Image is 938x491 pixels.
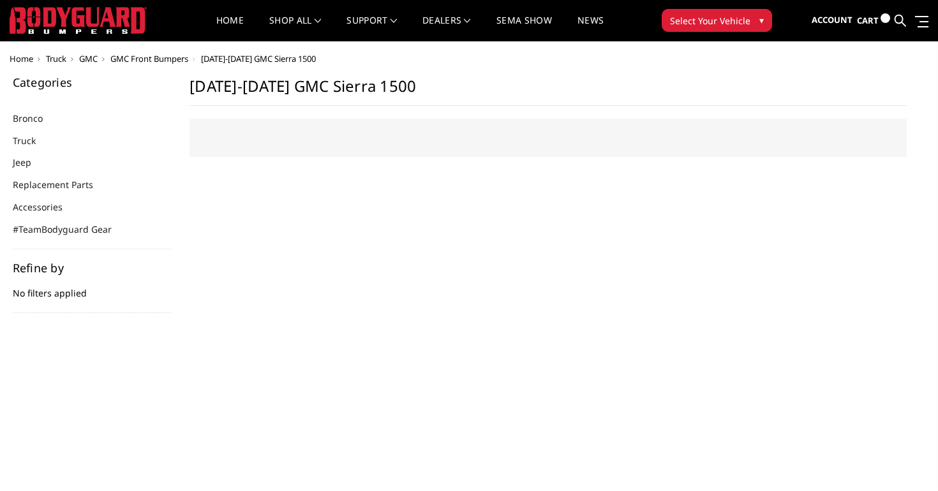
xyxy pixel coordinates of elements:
[216,16,244,41] a: Home
[13,262,171,274] h5: Refine by
[13,200,78,214] a: Accessories
[577,16,604,41] a: News
[670,14,750,27] span: Select Your Vehicle
[812,3,852,38] a: Account
[13,112,59,125] a: Bronco
[13,77,171,88] h5: Categories
[346,16,397,41] a: Support
[422,16,471,41] a: Dealers
[759,13,764,27] span: ▾
[269,16,321,41] a: shop all
[857,3,890,38] a: Cart
[201,53,316,64] span: [DATE]-[DATE] GMC Sierra 1500
[13,262,171,313] div: No filters applied
[46,53,66,64] a: Truck
[13,156,47,169] a: Jeep
[496,16,552,41] a: SEMA Show
[190,77,907,106] h1: [DATE]-[DATE] GMC Sierra 1500
[79,53,98,64] a: GMC
[110,53,188,64] a: GMC Front Bumpers
[857,15,879,26] span: Cart
[13,134,52,147] a: Truck
[13,223,128,236] a: #TeamBodyguard Gear
[812,14,852,26] span: Account
[662,9,772,32] button: Select Your Vehicle
[13,178,109,191] a: Replacement Parts
[10,53,33,64] a: Home
[10,7,147,34] img: BODYGUARD BUMPERS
